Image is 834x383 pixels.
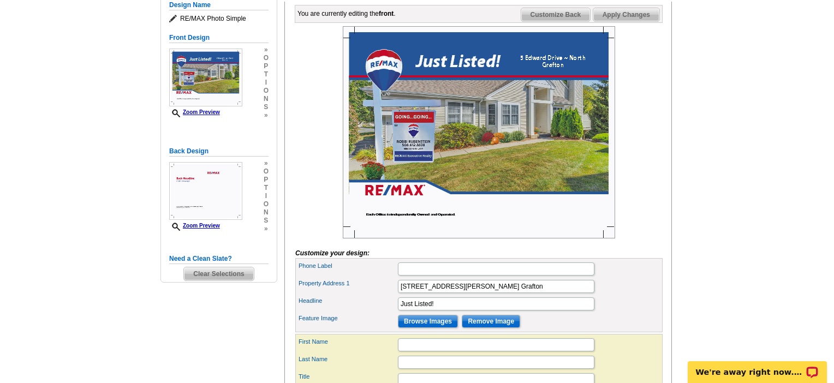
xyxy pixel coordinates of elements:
span: s [264,103,269,111]
img: Z18898830_00001_2.jpg [169,162,242,220]
span: n [264,208,269,217]
img: Z18898830_00001_1.jpg [169,49,242,106]
a: Zoom Preview [169,109,220,115]
label: Title [299,372,397,381]
span: o [264,167,269,176]
label: Property Address 1 [299,279,397,288]
span: n [264,95,269,103]
label: Last Name [299,355,397,364]
label: Feature Image [299,314,397,323]
span: » [264,111,269,119]
div: You are currently editing the . [297,9,396,19]
span: s [264,217,269,225]
h5: Back Design [169,146,269,157]
span: Apply Changes [593,8,659,21]
b: front [379,10,394,17]
span: » [264,159,269,167]
label: First Name [299,337,397,346]
span: Customize Back [521,8,591,21]
h5: Need a Clean Slate? [169,254,269,264]
label: Headline [299,296,397,306]
span: t [264,70,269,79]
a: Zoom Preview [169,223,220,229]
input: Remove Image [462,315,520,328]
input: Browse Images [398,315,458,328]
span: t [264,184,269,192]
i: Customize your design: [295,249,370,257]
span: o [264,54,269,62]
span: i [264,79,269,87]
span: i [264,192,269,200]
span: p [264,176,269,184]
h5: Front Design [169,33,269,43]
iframe: LiveChat chat widget [681,349,834,383]
span: o [264,200,269,208]
span: RE/MAX Photo Simple [169,13,269,24]
img: Z18898830_00001_1.jpg [343,26,615,238]
span: p [264,62,269,70]
span: o [264,87,269,95]
span: » [264,225,269,233]
span: Clear Selections [184,267,253,280]
span: » [264,46,269,54]
label: Phone Label [299,261,397,271]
